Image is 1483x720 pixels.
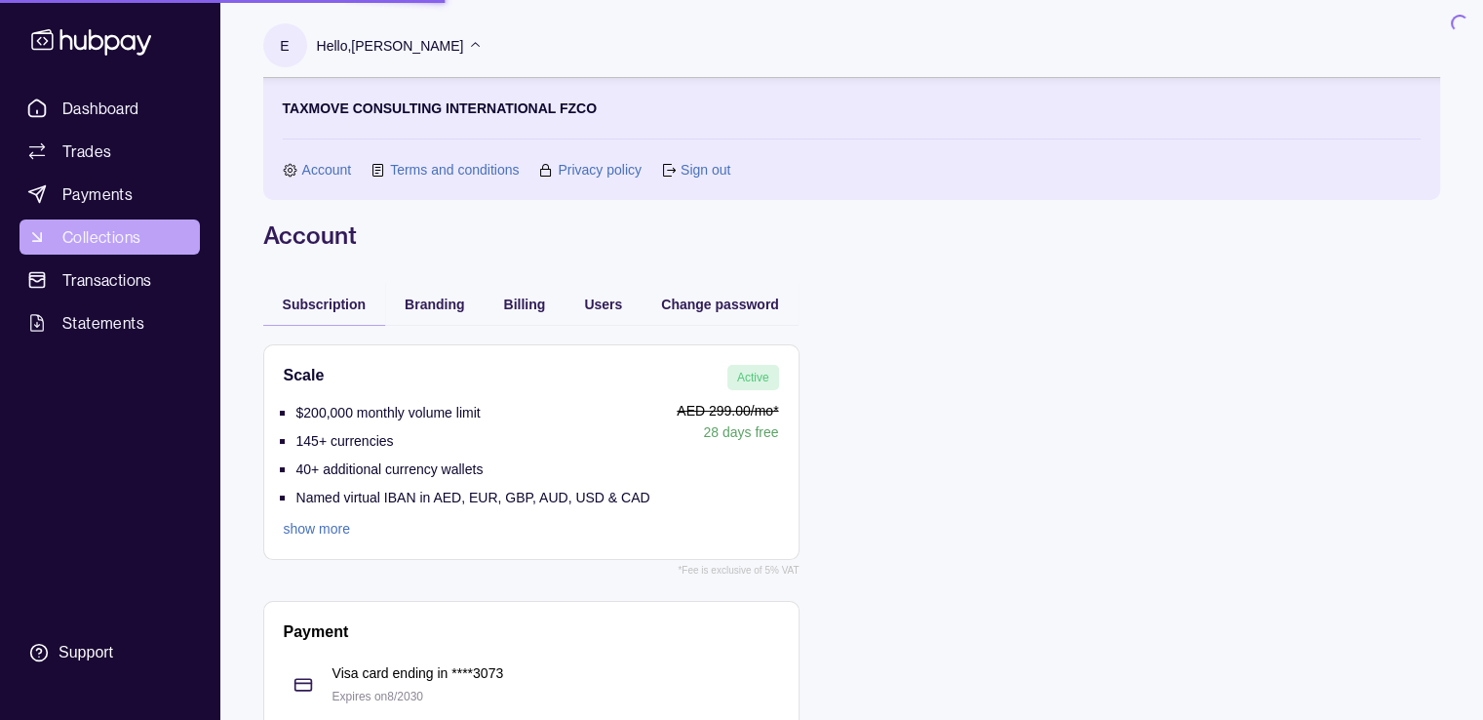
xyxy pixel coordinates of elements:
p: Named virtual IBAN in AED, EUR, GBP, AUD, USD & CAD [296,490,650,505]
a: Trades [20,134,200,169]
h2: Payment [284,621,349,643]
p: $200,000 monthly volume limit [296,405,481,420]
a: Payments [20,177,200,212]
span: Statements [62,311,144,335]
span: Dashboard [62,97,139,120]
p: AED 299.00 /mo* [660,400,779,421]
div: Support [59,642,113,663]
p: *Fee is exclusive of 5% VAT [678,560,799,581]
span: Branding [405,297,464,312]
a: Statements [20,305,200,340]
span: Subscription [283,297,367,312]
a: Support [20,632,200,673]
span: Change password [661,297,779,312]
a: Dashboard [20,91,200,126]
h2: Scale [284,365,325,390]
span: Payments [62,182,133,206]
p: 40+ additional currency wallets [296,461,484,477]
span: Trades [62,140,111,163]
a: Transactions [20,262,200,298]
a: Privacy policy [558,159,642,180]
p: 145+ currencies [296,433,394,449]
span: Transactions [62,268,152,292]
p: Visa card ending in **** 3073 [332,662,779,684]
p: TAXMOVE CONSULTING INTERNATIONAL FZCO [283,98,598,119]
p: E [280,35,289,57]
h1: Account [263,220,1440,251]
a: Sign out [681,159,730,180]
p: Hello, [PERSON_NAME] [317,35,464,57]
p: Expires on 8 / 2030 [332,686,779,707]
a: Account [302,159,352,180]
span: Billing [504,297,546,312]
a: show more [284,518,650,540]
span: Collections [62,225,140,249]
span: Users [584,297,622,312]
a: Terms and conditions [390,159,519,180]
span: Active [737,371,769,384]
a: Collections [20,220,200,255]
p: 28 days free [660,421,779,443]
